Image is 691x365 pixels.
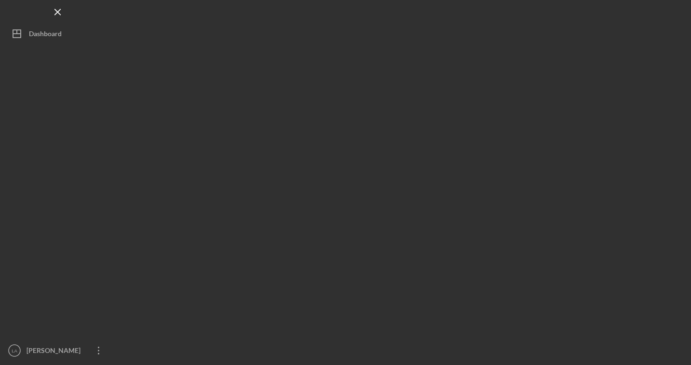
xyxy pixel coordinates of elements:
[29,24,62,46] div: Dashboard
[5,341,111,360] button: LA[PERSON_NAME]
[5,24,111,43] button: Dashboard
[12,348,17,353] text: LA
[24,341,87,363] div: [PERSON_NAME]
